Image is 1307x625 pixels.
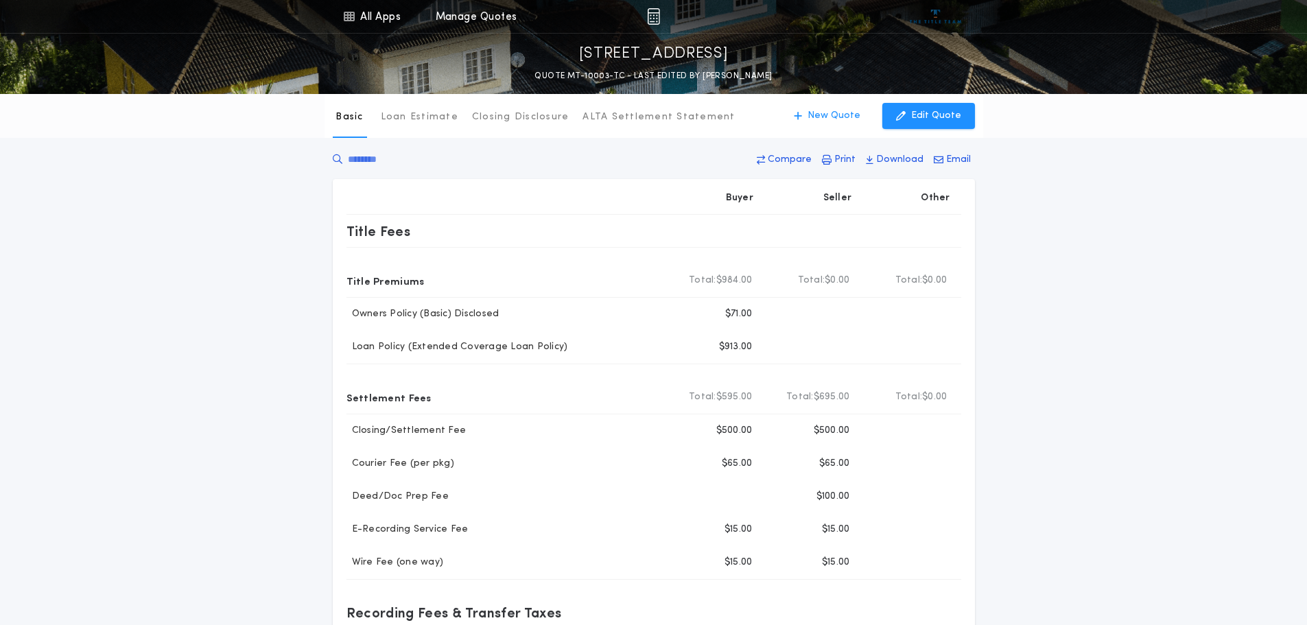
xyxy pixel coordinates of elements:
[335,110,363,124] p: Basic
[716,390,753,404] span: $595.00
[911,109,961,123] p: Edit Quote
[725,523,753,536] p: $15.00
[876,153,923,167] p: Download
[716,274,753,287] span: $984.00
[808,109,860,123] p: New Quote
[910,10,961,23] img: vs-icon
[346,424,467,438] p: Closing/Settlement Fee
[647,8,660,25] img: img
[346,457,454,471] p: Courier Fee (per pkg)
[346,270,425,292] p: Title Premiums
[726,191,753,205] p: Buyer
[786,390,814,404] b: Total:
[922,390,947,404] span: $0.00
[895,274,923,287] b: Total:
[798,274,825,287] b: Total:
[472,110,569,124] p: Closing Disclosure
[346,220,411,242] p: Title Fees
[946,153,971,167] p: Email
[346,556,444,569] p: Wire Fee (one way)
[534,69,772,83] p: QUOTE MT-10003-TC - LAST EDITED BY [PERSON_NAME]
[689,274,716,287] b: Total:
[921,191,950,205] p: Other
[825,274,849,287] span: $0.00
[346,523,469,536] p: E-Recording Service Fee
[814,424,850,438] p: $500.00
[346,307,499,321] p: Owners Policy (Basic) Disclosed
[822,556,850,569] p: $15.00
[381,110,458,124] p: Loan Estimate
[582,110,735,124] p: ALTA Settlement Statement
[862,148,928,172] button: Download
[819,457,850,471] p: $65.00
[719,340,753,354] p: $913.00
[780,103,874,129] button: New Quote
[895,390,923,404] b: Total:
[768,153,812,167] p: Compare
[346,490,449,504] p: Deed/Doc Prep Fee
[818,148,860,172] button: Print
[725,556,753,569] p: $15.00
[922,274,947,287] span: $0.00
[716,424,753,438] p: $500.00
[823,191,852,205] p: Seller
[814,390,850,404] span: $695.00
[346,386,432,408] p: Settlement Fees
[722,457,753,471] p: $65.00
[930,148,975,172] button: Email
[834,153,856,167] p: Print
[822,523,850,536] p: $15.00
[689,390,716,404] b: Total:
[725,307,753,321] p: $71.00
[882,103,975,129] button: Edit Quote
[579,43,729,65] p: [STREET_ADDRESS]
[346,602,562,624] p: Recording Fees & Transfer Taxes
[816,490,850,504] p: $100.00
[753,148,816,172] button: Compare
[346,340,568,354] p: Loan Policy (Extended Coverage Loan Policy)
